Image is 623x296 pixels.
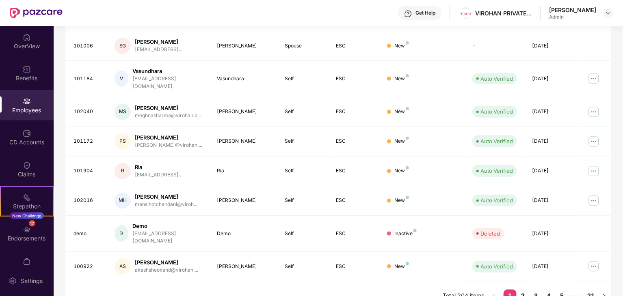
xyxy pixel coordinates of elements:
[74,197,102,204] div: 102016
[217,167,272,175] div: Ria
[115,71,128,87] div: V
[532,263,570,270] div: [DATE]
[336,197,374,204] div: ESC
[23,257,31,266] img: svg+xml;base64,PHN2ZyBpZD0iTXlfT3JkZXJzIiBkYXRhLW5hbWU9Ik15IE9yZGVycyIgeG1sbnM9Imh0dHA6Ly93d3cudz...
[115,104,131,120] div: MS
[406,107,409,110] img: svg+xml;base64,PHN2ZyB4bWxucz0iaHR0cDovL3d3dy53My5vcmcvMjAwMC9zdmciIHdpZHRoPSI4IiBoZWlnaHQ9IjgiIH...
[132,222,204,230] div: Demo
[415,10,435,16] div: Get Help
[132,230,204,245] div: [EMAIL_ADDRESS][DOMAIN_NAME]
[532,167,570,175] div: [DATE]
[1,202,53,210] div: Stepathon
[135,112,201,120] div: meghnasharma@virohan.o...
[605,10,612,16] img: svg+xml;base64,PHN2ZyBpZD0iRHJvcGRvd24tMzJ4MzIiIHhtbG5zPSJodHRwOi8vd3d3LnczLm9yZy8yMDAwL3N2ZyIgd2...
[29,220,35,227] div: 17
[18,277,45,285] div: Settings
[74,263,102,270] div: 100922
[394,75,409,83] div: New
[135,171,182,179] div: [EMAIL_ADDRESS]...
[23,97,31,105] img: svg+xml;base64,PHN2ZyBpZD0iRW1wbG95ZWVzIiB4bWxucz0iaHR0cDovL3d3dy53My5vcmcvMjAwMC9zdmciIHdpZHRoPS...
[74,42,102,50] div: 101006
[480,262,513,270] div: Auto Verified
[406,262,409,265] img: svg+xml;base64,PHN2ZyB4bWxucz0iaHR0cDovL3d3dy53My5vcmcvMjAwMC9zdmciIHdpZHRoPSI4IiBoZWlnaHQ9IjgiIH...
[394,137,409,145] div: New
[10,8,63,18] img: New Pazcare Logo
[115,163,131,179] div: R
[480,107,513,116] div: Auto Verified
[532,42,570,50] div: [DATE]
[23,65,31,73] img: svg+xml;base64,PHN2ZyBpZD0iQmVuZWZpdHMiIHhtbG5zPSJodHRwOi8vd3d3LnczLm9yZy8yMDAwL3N2ZyIgd2lkdGg9Ij...
[9,277,17,285] img: svg+xml;base64,PHN2ZyBpZD0iU2V0dGluZy0yMHgyMCIgeG1sbnM9Imh0dHA6Ly93d3cudzMub3JnLzIwMDAvc3ZnIiB3aW...
[285,167,323,175] div: Self
[135,142,202,149] div: [PERSON_NAME]@virohan....
[74,108,102,116] div: 102040
[406,196,409,199] img: svg+xml;base64,PHN2ZyB4bWxucz0iaHR0cDovL3d3dy53My5vcmcvMjAwMC9zdmciIHdpZHRoPSI4IiBoZWlnaHQ9IjgiIH...
[217,42,272,50] div: [PERSON_NAME]
[23,33,31,41] img: svg+xml;base64,PHN2ZyBpZD0iSG9tZSIgeG1sbnM9Imh0dHA6Ly93d3cudzMub3JnLzIwMDAvc3ZnIiB3aWR0aD0iMjAiIG...
[135,38,182,46] div: [PERSON_NAME]
[115,193,131,209] div: MH
[132,67,204,75] div: Vasundhara
[587,72,600,85] img: manageButton
[394,108,409,116] div: New
[135,134,202,142] div: [PERSON_NAME]
[480,196,513,204] div: Auto Verified
[394,42,409,50] div: New
[480,230,500,238] div: Deleted
[394,167,409,175] div: New
[217,263,272,270] div: [PERSON_NAME]
[115,38,131,54] div: SG
[394,197,409,204] div: New
[74,75,102,83] div: 101184
[23,129,31,137] img: svg+xml;base64,PHN2ZyBpZD0iQ0RfQWNjb3VudHMiIGRhdGEtbmFtZT0iQ0QgQWNjb3VudHMiIHhtbG5zPSJodHRwOi8vd3...
[23,161,31,169] img: svg+xml;base64,PHN2ZyBpZD0iQ2xhaW0iIHhtbG5zPSJodHRwOi8vd3d3LnczLm9yZy8yMDAwL3N2ZyIgd2lkdGg9IjIwIi...
[135,266,198,274] div: akashsheokand@virohan....
[406,41,409,45] img: svg+xml;base64,PHN2ZyB4bWxucz0iaHR0cDovL3d3dy53My5vcmcvMjAwMC9zdmciIHdpZHRoPSI4IiBoZWlnaHQ9IjgiIH...
[217,230,272,238] div: Demo
[394,230,417,238] div: Inactive
[549,6,596,14] div: [PERSON_NAME]
[480,167,513,175] div: Auto Verified
[406,74,409,77] img: svg+xml;base64,PHN2ZyB4bWxucz0iaHR0cDovL3d3dy53My5vcmcvMjAwMC9zdmciIHdpZHRoPSI4IiBoZWlnaHQ9IjgiIH...
[406,166,409,169] img: svg+xml;base64,PHN2ZyB4bWxucz0iaHR0cDovL3d3dy53My5vcmcvMjAwMC9zdmciIHdpZHRoPSI4IiBoZWlnaHQ9IjgiIH...
[404,10,412,18] img: svg+xml;base64,PHN2ZyBpZD0iSGVscC0zMngzMiIgeG1sbnM9Imh0dHA6Ly93d3cudzMub3JnLzIwMDAvc3ZnIiB3aWR0aD...
[115,133,131,150] div: PS
[336,263,374,270] div: ESC
[285,197,323,204] div: Self
[475,9,532,17] div: VIROHAN PRIVATE LIMITED
[466,31,526,61] td: -
[135,163,182,171] div: Ria
[587,194,600,207] img: manageButton
[480,75,513,83] div: Auto Verified
[336,167,374,175] div: ESC
[460,9,472,18] img: Virohan%20logo%20(1).jpg
[394,263,409,270] div: New
[336,108,374,116] div: ESC
[587,165,600,178] img: manageButton
[413,229,417,232] img: svg+xml;base64,PHN2ZyB4bWxucz0iaHR0cDovL3d3dy53My5vcmcvMjAwMC9zdmciIHdpZHRoPSI4IiBoZWlnaHQ9IjgiIH...
[406,137,409,140] img: svg+xml;base64,PHN2ZyB4bWxucz0iaHR0cDovL3d3dy53My5vcmcvMjAwMC9zdmciIHdpZHRoPSI4IiBoZWlnaHQ9IjgiIH...
[532,230,570,238] div: [DATE]
[135,46,182,54] div: [EMAIL_ADDRESS]...
[285,108,323,116] div: Self
[336,75,374,83] div: ESC
[135,259,198,266] div: [PERSON_NAME]
[74,167,102,175] div: 101904
[135,193,197,201] div: [PERSON_NAME]
[532,197,570,204] div: [DATE]
[336,42,374,50] div: ESC
[549,14,596,20] div: Admin
[217,75,272,83] div: Vasundhara
[217,197,272,204] div: [PERSON_NAME]
[115,225,128,242] div: D
[480,137,513,145] div: Auto Verified
[74,137,102,145] div: 101172
[23,225,31,234] img: svg+xml;base64,PHN2ZyBpZD0iRW5kb3JzZW1lbnRzIiB4bWxucz0iaHR0cDovL3d3dy53My5vcmcvMjAwMC9zdmciIHdpZH...
[532,108,570,116] div: [DATE]
[135,104,201,112] div: [PERSON_NAME]
[587,135,600,148] img: manageButton
[217,108,272,116] div: [PERSON_NAME]
[336,137,374,145] div: ESC
[132,75,204,90] div: [EMAIL_ADDRESS][DOMAIN_NAME]
[285,230,323,238] div: Self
